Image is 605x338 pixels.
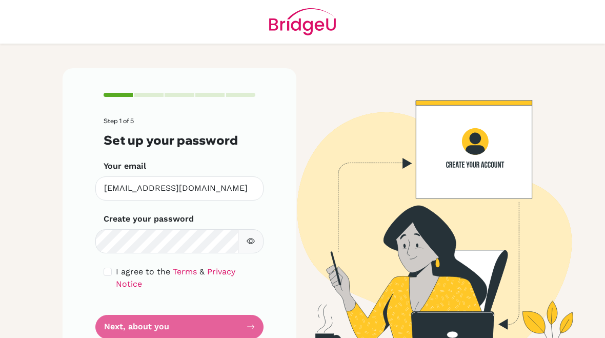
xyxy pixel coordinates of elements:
[104,160,146,172] label: Your email
[173,267,197,276] a: Terms
[95,176,264,201] input: Insert your email*
[199,267,205,276] span: &
[116,267,235,289] a: Privacy Notice
[104,117,134,125] span: Step 1 of 5
[104,213,194,225] label: Create your password
[116,267,170,276] span: I agree to the
[104,133,255,148] h3: Set up your password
